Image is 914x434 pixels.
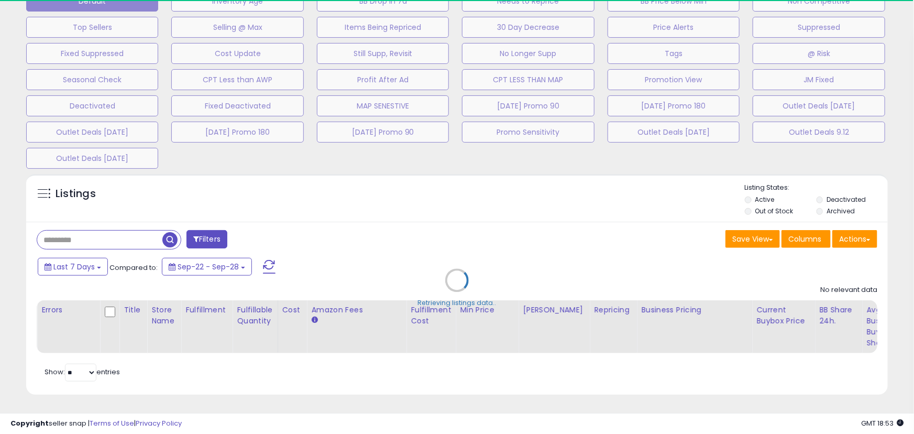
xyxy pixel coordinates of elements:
[171,43,303,64] button: Cost Update
[317,69,449,90] button: Profit After Ad
[26,122,158,143] button: Outlet Deals [DATE]
[317,122,449,143] button: [DATE] Promo 90
[26,17,158,38] button: Top Sellers
[753,43,885,64] button: @ Risk
[608,95,740,116] button: [DATE] Promo 180
[136,418,182,428] a: Privacy Policy
[317,43,449,64] button: Still Supp, Revisit
[317,17,449,38] button: Items Being Repriced
[753,122,885,143] button: Outlet Deals 9.12
[171,122,303,143] button: [DATE] Promo 180
[462,43,594,64] button: No Longer Supp
[26,43,158,64] button: Fixed Suppressed
[753,69,885,90] button: JM Fixed
[753,95,885,116] button: Outlet Deals [DATE]
[26,95,158,116] button: Deactivated
[317,95,449,116] button: MAP SENESTIVE
[753,17,885,38] button: Suppressed
[10,419,182,429] div: seller snap | |
[861,418,904,428] span: 2025-10-6 18:53 GMT
[608,17,740,38] button: Price Alerts
[418,299,497,308] div: Retrieving listings data..
[462,95,594,116] button: [DATE] Promo 90
[171,69,303,90] button: CPT Less than AWP
[26,148,158,169] button: Outlet Deals [DATE]
[462,17,594,38] button: 30 Day Decrease
[171,95,303,116] button: Fixed Deactivated
[90,418,134,428] a: Terms of Use
[608,43,740,64] button: Tags
[171,17,303,38] button: Selling @ Max
[462,122,594,143] button: Promo Sensitivity
[608,122,740,143] button: Outlet Deals [DATE]
[10,418,49,428] strong: Copyright
[462,69,594,90] button: CPT LESS THAN MAP
[608,69,740,90] button: Promotion View
[26,69,158,90] button: Seasonal Check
